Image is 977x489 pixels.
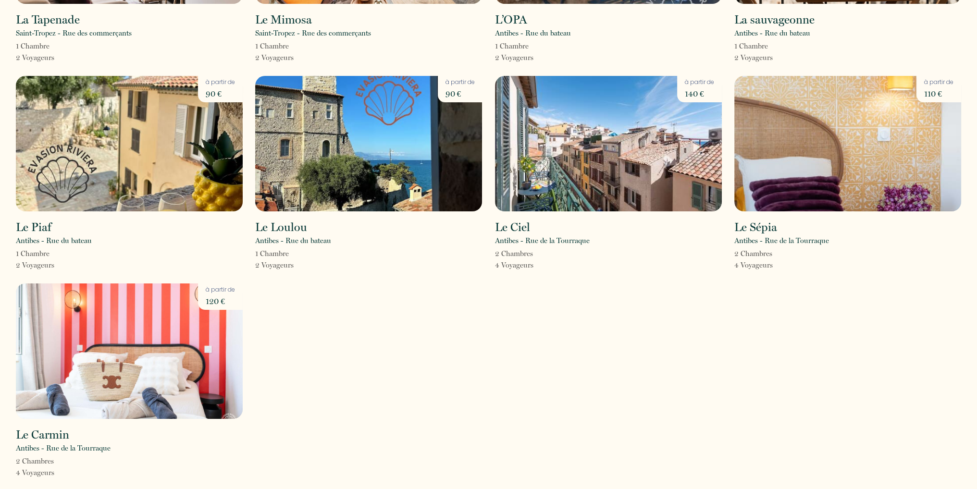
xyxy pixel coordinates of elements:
p: Antibes - Rue du bateau [734,27,810,39]
p: 2 Chambre [734,248,773,259]
p: 2 Voyageur [16,259,54,271]
span: s [770,261,773,269]
p: 1 Chambre [255,248,294,259]
p: 2 Voyageur [255,259,294,271]
p: 1 Chambre [16,40,54,52]
p: Antibes - Rue du bateau [16,235,92,246]
p: 2 Voyageur [16,52,54,63]
span: s [530,249,533,258]
p: 4 Voyageur [495,259,533,271]
h2: Le Loulou [255,221,307,233]
span: s [51,468,54,477]
span: s [531,53,533,62]
p: 2 Chambre [16,455,54,467]
p: à partir de [206,78,235,87]
h2: La Tapenade [16,14,80,25]
img: rental-image [734,76,961,211]
p: Antibes - Rue du bateau [495,27,571,39]
span: s [51,457,54,465]
p: 110 € [924,87,953,100]
span: s [769,249,772,258]
p: 2 Voyageur [734,52,773,63]
img: rental-image [495,76,722,211]
h2: Le Sépia [734,221,777,233]
p: Antibes - Rue de la Tourraque [734,235,829,246]
p: 4 Voyageur [16,467,54,478]
p: Antibes - Rue de la Tourraque [16,442,111,454]
h2: La sauvageonne [734,14,815,25]
span: s [531,261,533,269]
p: Antibes - Rue du bateau [255,235,331,246]
p: 1 Chambre [16,248,54,259]
p: à partir de [685,78,714,87]
p: 2 Chambre [495,248,533,259]
p: 1 Chambre [255,40,294,52]
h2: Le Ciel [495,221,530,233]
span: s [291,53,294,62]
p: à partir de [206,285,235,294]
p: 4 Voyageur [734,259,773,271]
p: 2 Voyageur [495,52,533,63]
span: s [51,261,54,269]
p: 1 Chambre [495,40,533,52]
h2: Le Carmin [16,429,69,440]
img: rental-image [255,76,482,211]
h2: L’OPA [495,14,527,25]
p: 1 Chambre [734,40,773,52]
p: 2 Voyageur [255,52,294,63]
span: s [51,53,54,62]
p: Antibes - Rue de la Tourraque [495,235,590,246]
img: rental-image [16,283,243,419]
span: s [291,261,294,269]
p: 90 € [445,87,475,100]
p: 90 € [206,87,235,100]
p: à partir de [924,78,953,87]
span: s [770,53,773,62]
p: 140 € [685,87,714,100]
p: Saint-Tropez - Rue des commerçants [16,27,132,39]
p: à partir de [445,78,475,87]
p: 120 € [206,294,235,308]
h2: Le Piaf [16,221,51,233]
img: rental-image [16,76,243,211]
h2: Le Mimosa [255,14,312,25]
p: Saint-Tropez - Rue des commerçants [255,27,371,39]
